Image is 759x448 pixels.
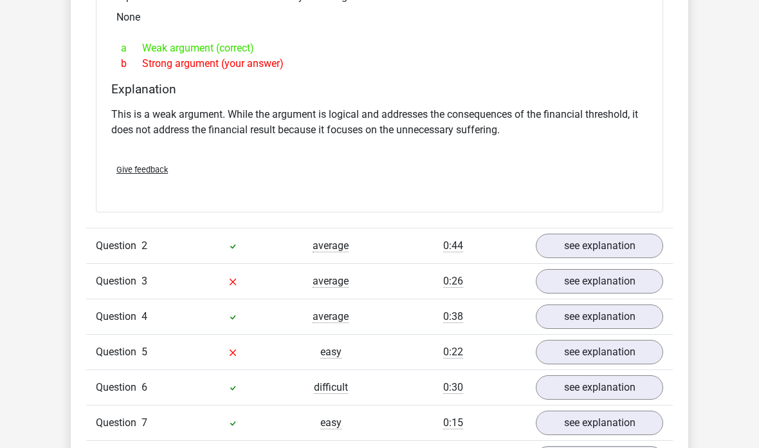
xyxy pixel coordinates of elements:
[443,416,463,429] span: 0:15
[96,238,142,254] span: Question
[96,344,142,360] span: Question
[96,309,142,324] span: Question
[111,107,648,138] p: This is a weak argument. While the argument is logical and addresses the consequences of the fina...
[313,310,349,323] span: average
[96,380,142,395] span: Question
[536,234,663,258] a: see explanation
[111,56,648,71] div: Strong argument (your answer)
[142,310,147,322] span: 4
[536,340,663,364] a: see explanation
[443,239,463,252] span: 0:44
[536,304,663,329] a: see explanation
[116,165,168,174] span: Give feedback
[142,239,147,252] span: 2
[443,381,463,394] span: 0:30
[320,346,342,359] span: easy
[111,82,648,97] h4: Explanation
[121,56,142,71] span: b
[96,274,142,289] span: Question
[313,275,349,288] span: average
[443,346,463,359] span: 0:22
[320,416,342,429] span: easy
[314,381,348,394] span: difficult
[536,411,663,435] a: see explanation
[536,269,663,294] a: see explanation
[121,41,142,56] span: a
[142,346,147,358] span: 5
[142,416,147,429] span: 7
[443,275,463,288] span: 0:26
[443,310,463,323] span: 0:38
[313,239,349,252] span: average
[111,41,648,56] div: Weak argument (correct)
[142,275,147,287] span: 3
[96,415,142,431] span: Question
[106,5,653,30] div: None
[142,381,147,393] span: 6
[536,375,663,400] a: see explanation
